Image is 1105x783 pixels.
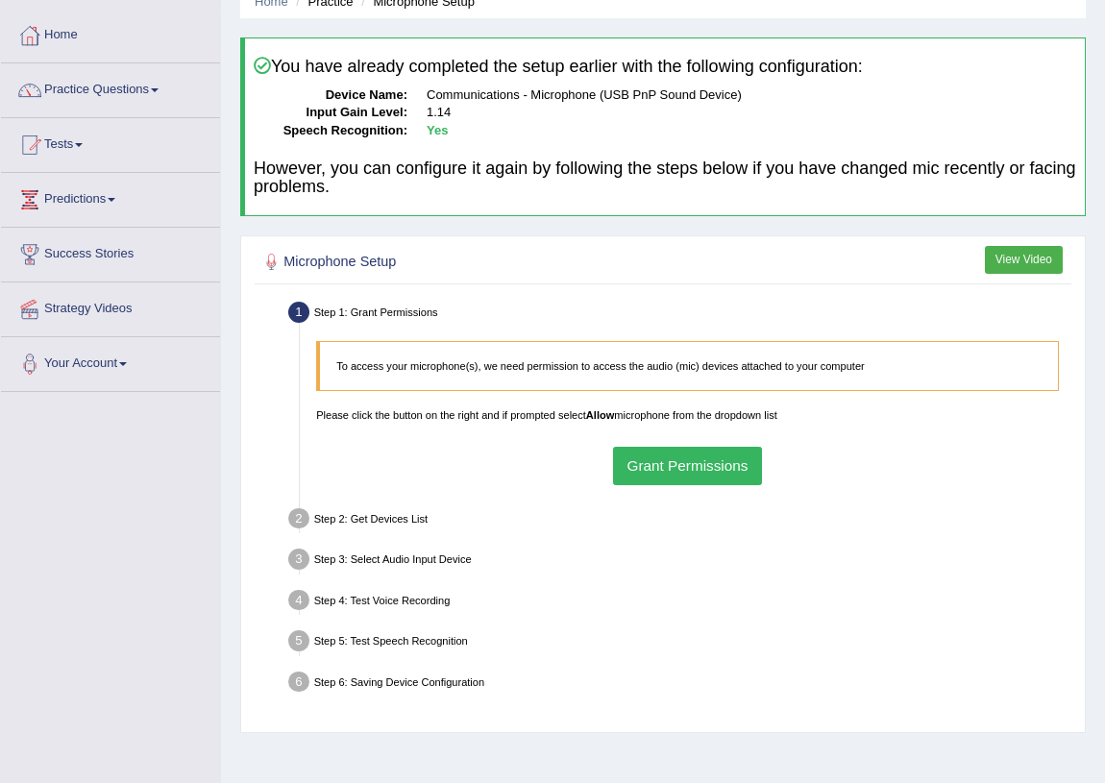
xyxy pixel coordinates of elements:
[613,447,762,484] button: Grant Permissions
[336,358,1042,374] p: To access your microphone(s), we need permission to access the audio (mic) devices attached to yo...
[1,282,220,330] a: Strategy Videos
[1,173,220,221] a: Predictions
[1,337,220,385] a: Your Account
[282,625,1078,661] div: Step 5: Test Speech Recognition
[427,123,448,137] b: Yes
[282,544,1078,579] div: Step 3: Select Audio Input Device
[254,86,407,105] dt: Device Name:
[254,122,407,140] dt: Speech Recognition:
[586,409,614,421] b: Allow
[1,63,220,111] a: Practice Questions
[985,246,1063,274] button: View Video
[254,159,1076,198] h4: However, you can configure it again by following the steps below if you have changed mic recently...
[282,585,1078,621] div: Step 4: Test Voice Recording
[427,86,1076,105] dd: Communications - Microphone (USB PnP Sound Device)
[282,297,1078,332] div: Step 1: Grant Permissions
[316,407,1059,423] p: Please click the button on the right and if prompted select microphone from the dropdown list
[282,503,1078,539] div: Step 2: Get Devices List
[254,104,407,122] dt: Input Gain Level:
[1,228,220,276] a: Success Stories
[1,9,220,57] a: Home
[254,57,1076,77] h4: You have already completed the setup earlier with the following configuration:
[259,250,760,275] h2: Microphone Setup
[427,104,1076,122] dd: 1.14
[1,118,220,166] a: Tests
[282,667,1078,702] div: Step 6: Saving Device Configuration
